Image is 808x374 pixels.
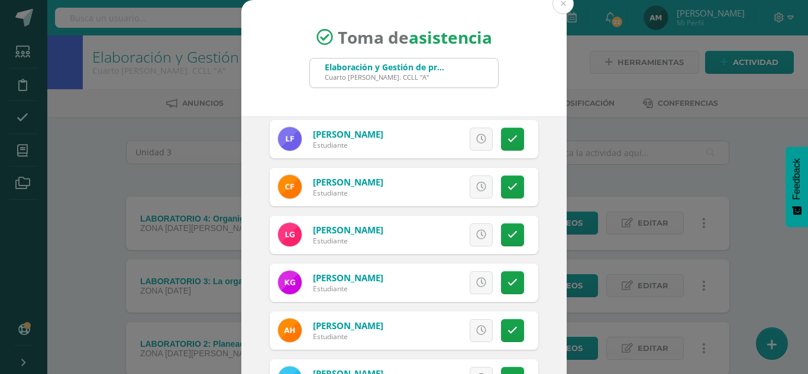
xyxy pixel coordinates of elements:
[325,61,449,73] div: Elaboración y Gestión de proyectos
[278,318,302,342] img: ecf57c6bf3d6b952a559c32f90a5d9f1.png
[413,176,446,198] span: Excusa
[313,140,383,150] div: Estudiante
[278,175,302,199] img: 22ac2449978f460e6152ae06a3bcd821.png
[413,224,446,246] span: Excusa
[325,73,449,82] div: Cuarto [PERSON_NAME]. CCLL "A"
[278,271,302,294] img: a11c7825e4cde262d5c5055532d9b6f8.png
[313,320,383,331] a: [PERSON_NAME]
[413,320,446,342] span: Excusa
[313,236,383,246] div: Estudiante
[313,176,383,188] a: [PERSON_NAME]
[791,158,802,200] span: Feedback
[278,223,302,246] img: 51cfde1d960fcfd641d9db687e748dc6.png
[413,272,446,294] span: Excusa
[313,284,383,294] div: Estudiante
[313,224,383,236] a: [PERSON_NAME]
[313,188,383,198] div: Estudiante
[278,127,302,151] img: 8bb0c22f57c95d56d68c9a594b2d8239.png
[409,26,492,48] strong: asistencia
[786,147,808,227] button: Feedback - Mostrar encuesta
[310,58,498,87] input: Busca un grado o sección aquí...
[313,331,383,342] div: Estudiante
[338,26,492,48] span: Toma de
[413,128,446,150] span: Excusa
[313,128,383,140] a: [PERSON_NAME]
[313,272,383,284] a: [PERSON_NAME]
